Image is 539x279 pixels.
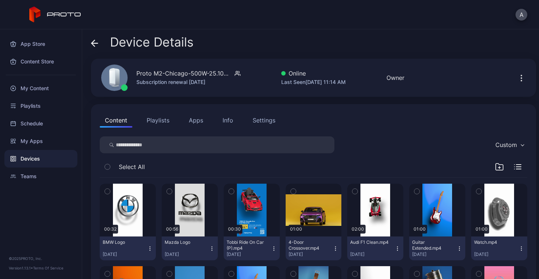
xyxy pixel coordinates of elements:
[227,239,267,251] div: Tobbi Ride On Car (P).mp4
[227,252,271,257] div: [DATE]
[253,116,275,125] div: Settings
[247,113,280,128] button: Settings
[4,168,77,185] a: Teams
[492,136,527,153] button: Custom
[165,239,205,245] div: Mazda Logo
[4,150,77,168] a: Devices
[110,35,194,49] span: Device Details
[412,252,456,257] div: [DATE]
[119,162,145,171] span: Select All
[136,69,232,78] div: Proto M2-Chicago-500W-25.103-CIC
[33,266,63,270] a: Terms Of Service
[286,236,342,260] button: 4-Door Crossover.mp4[DATE]
[350,239,390,245] div: Audi F1 Clean.mp4
[347,236,403,260] button: Audi F1 Clean.mp4[DATE]
[281,78,346,87] div: Last Seen [DATE] 11:14 AM
[386,73,404,82] div: Owner
[217,113,238,128] button: Info
[471,236,527,260] button: Watch.mp4[DATE]
[474,239,514,245] div: Watch.mp4
[223,116,233,125] div: Info
[162,236,218,260] button: Mazda Logo[DATE]
[9,256,73,261] div: © 2025 PROTO, Inc.
[4,115,77,132] a: Schedule
[281,69,346,78] div: Online
[289,252,333,257] div: [DATE]
[9,266,33,270] span: Version 1.13.1 •
[184,113,208,128] button: Apps
[350,252,395,257] div: [DATE]
[103,252,147,257] div: [DATE]
[142,113,175,128] button: Playlists
[224,236,280,260] button: Tobbi Ride On Car (P).mp4[DATE]
[495,141,517,148] div: Custom
[4,132,77,150] a: My Apps
[289,239,329,251] div: 4-Door Crossover.mp4
[4,53,77,70] a: Content Store
[4,97,77,115] a: Playlists
[165,252,209,257] div: [DATE]
[100,236,156,260] button: BMW Logo[DATE]
[103,239,143,245] div: BMW Logo
[100,113,132,128] button: Content
[516,9,527,21] button: A
[4,35,77,53] a: App Store
[409,236,465,260] button: Guitar Extended.mp4[DATE]
[4,80,77,97] a: My Content
[412,239,452,251] div: Guitar Extended.mp4
[136,78,241,87] div: Subscription renewal [DATE]
[474,252,518,257] div: [DATE]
